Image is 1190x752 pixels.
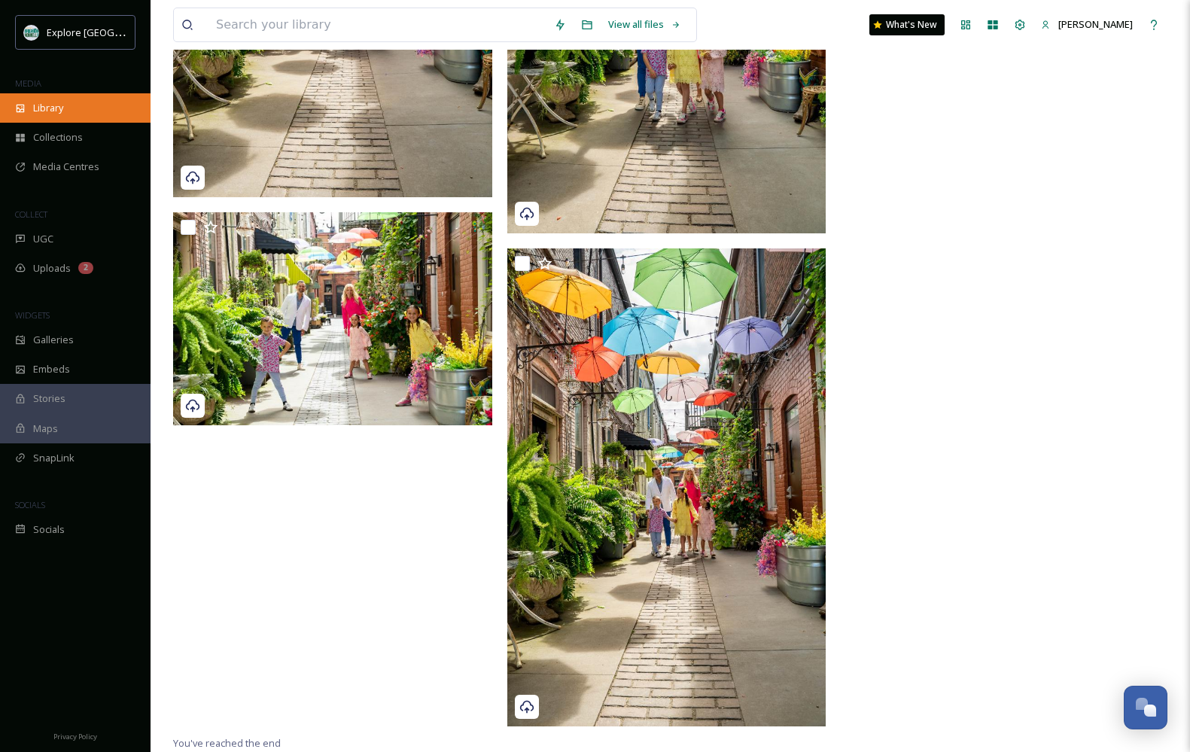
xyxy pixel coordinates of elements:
span: SnapLink [33,451,75,465]
span: WIDGETS [15,309,50,321]
span: [PERSON_NAME] [1058,17,1133,31]
a: Privacy Policy [53,726,97,744]
div: 2 [78,262,93,274]
span: Stories [33,391,65,406]
span: UGC [33,232,53,246]
span: SOCIALS [15,499,45,510]
a: [PERSON_NAME] [1033,10,1140,39]
span: Embeds [33,362,70,376]
span: Explore [GEOGRAPHIC_DATA][PERSON_NAME] [47,25,254,39]
a: What's New [869,14,945,35]
img: 67e7af72-b6c8-455a-acf8-98e6fe1b68aa.avif [24,25,39,40]
img: Family Photoshoot Howell August 2025-2.jpg [173,212,492,425]
span: Collections [33,130,83,145]
span: COLLECT [15,209,47,220]
a: View all files [601,10,689,39]
span: Socials [33,522,65,537]
button: Open Chat [1124,686,1167,729]
span: Media Centres [33,160,99,174]
span: MEDIA [15,78,41,89]
span: Maps [33,422,58,436]
input: Search your library [208,8,546,41]
img: Family Photoshoot Howell August 2025-5.jpg [507,248,826,726]
span: Privacy Policy [53,732,97,741]
span: Uploads [33,261,71,276]
span: Galleries [33,333,74,347]
span: You've reached the end [173,736,281,750]
span: Library [33,101,63,115]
